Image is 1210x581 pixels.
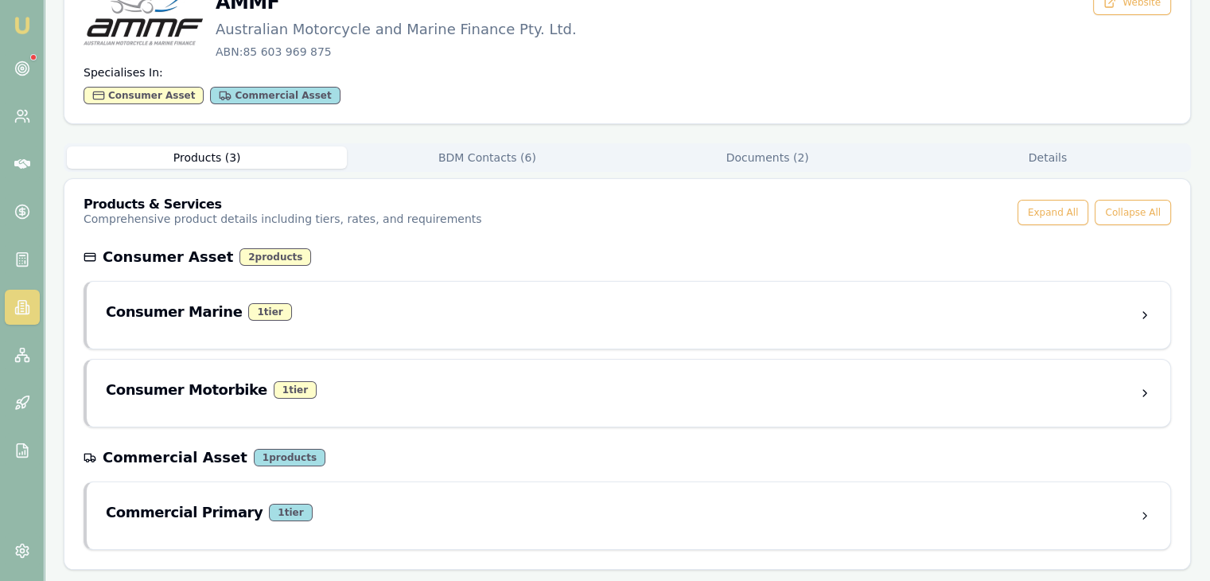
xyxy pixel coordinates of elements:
div: 1 tier [248,303,291,321]
button: BDM Contacts ( 6 ) [347,146,627,169]
div: 1 tier [269,504,312,521]
button: Expand All [1017,200,1089,225]
button: Products ( 3 ) [67,146,347,169]
div: Consumer Asset [84,87,204,104]
div: Commercial Asset [210,87,340,104]
div: 2 products [239,248,311,266]
h3: Consumer Motorbike [106,379,267,401]
p: ABN: 85 603 969 875 [216,44,577,60]
button: Documents ( 2 ) [628,146,908,169]
div: 1 tier [274,381,317,399]
h3: Commercial Asset [103,446,247,469]
p: Comprehensive product details including tiers, rates, and requirements [84,211,481,227]
p: Australian Motorcycle and Marine Finance Pty. Ltd. [216,18,577,41]
button: Details [908,146,1188,169]
button: Collapse All [1095,200,1171,225]
img: emu-icon-u.png [13,16,32,35]
h3: Consumer Marine [106,301,242,323]
h4: Specialises In: [84,64,1171,80]
div: 1 products [254,449,325,466]
h3: Commercial Primary [106,501,263,524]
h3: Products & Services [84,198,481,211]
h3: Consumer Asset [103,246,233,268]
